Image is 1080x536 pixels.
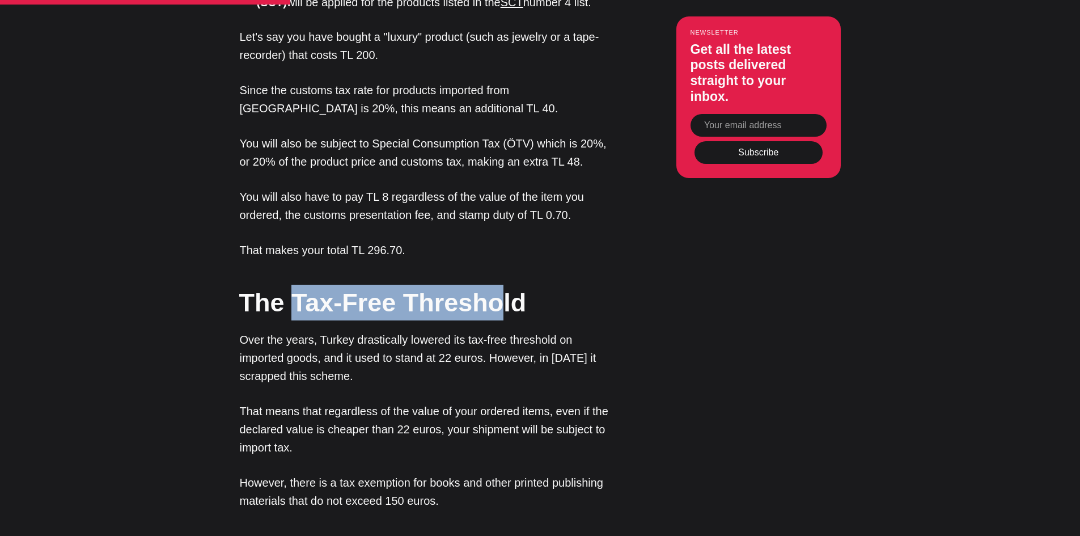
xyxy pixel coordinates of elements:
p: Since the customs tax rate for products imported from [GEOGRAPHIC_DATA] is 20%, this means an add... [240,81,620,117]
small: Newsletter [691,28,827,35]
p: That makes your total TL 296.70. [240,241,620,259]
p: You will also have to pay TL 8 regardless of the value of the item you ordered, the customs prese... [240,188,620,224]
input: Your email address [691,114,827,137]
p: You will also be subject to Special Consumption Tax (ÖTV) which is 20%, or 20% of the product pri... [240,134,620,171]
h2: The Tax-Free Threshold [239,285,619,320]
p: That means that regardless of the value of your ordered items, even if the declared value is chea... [240,402,620,457]
h3: Get all the latest posts delivered straight to your inbox. [691,41,827,104]
p: Over the years, Turkey drastically lowered its tax-free threshold on imported goods, and it used ... [240,331,620,385]
p: However, there is a tax exemption for books and other printed publishing materials that do not ex... [240,474,620,510]
button: Subscribe [694,141,823,163]
p: Let's say you have bought a "luxury" product (such as jewelry or a tape-recorder) that costs TL 200. [240,28,620,64]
